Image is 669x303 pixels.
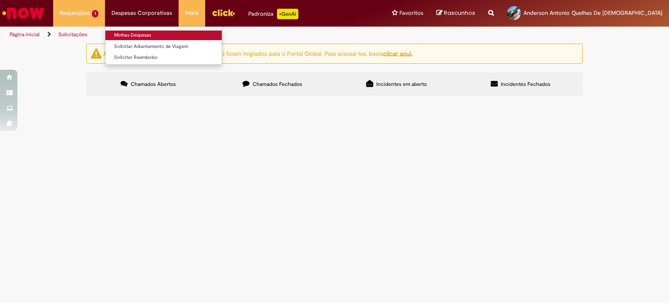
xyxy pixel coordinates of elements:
[444,9,475,17] span: Rascunhos
[10,31,40,38] a: Página inicial
[277,9,298,19] p: +GenAi
[58,31,88,38] a: Solicitações
[212,6,235,19] img: click_logo_yellow_360x200.png
[185,9,199,17] span: More
[7,27,439,43] ul: Trilhas de página
[501,81,551,88] span: Incidentes Fechados
[1,4,46,22] img: ServiceNow
[376,81,427,88] span: Incidentes em aberto
[105,31,222,40] a: Minhas Despesas
[524,9,662,17] span: Anderson Antonio Quelhas De [DEMOGRAPHIC_DATA]
[105,53,222,62] a: Solicitar Reembolso
[248,9,298,19] div: Padroniza
[92,10,98,17] span: 1
[253,81,302,88] span: Chamados Fechados
[131,81,176,88] span: Chamados Abertos
[383,49,412,57] a: clicar aqui.
[111,9,172,17] span: Despesas Corporativas
[436,9,475,17] a: Rascunhos
[103,49,412,57] ng-bind-html: Atenção: alguns chamados relacionados a T.I foram migrados para o Portal Global. Para acessá-los,...
[105,26,222,65] ul: Despesas Corporativas
[105,42,222,51] a: Solicitar Adiantamento de Viagem
[60,9,90,17] span: Requisições
[399,9,423,17] span: Favoritos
